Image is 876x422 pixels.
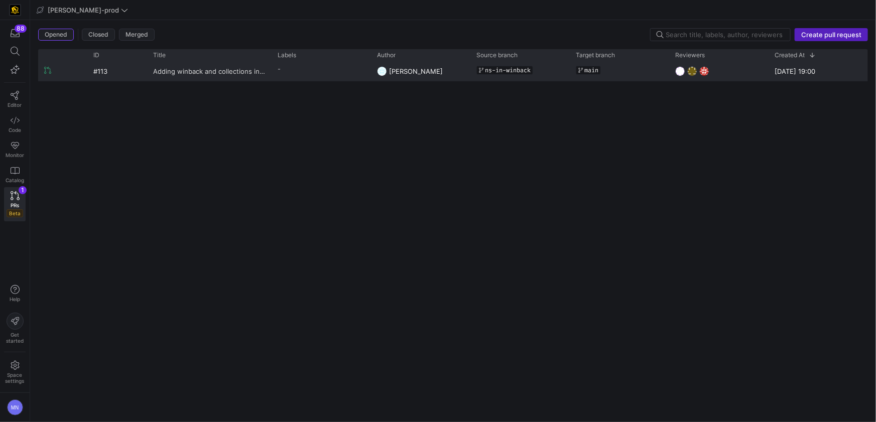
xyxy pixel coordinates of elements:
[675,66,685,76] img: https://secure.gravatar.com/avatar/6b4265c8d3a00b0abe75aebaeeb22b389583612fcc94042bc97c5c48c00bba...
[666,31,784,39] input: Search title, labels, author, reviewers
[278,52,296,59] span: Labels
[7,399,23,415] div: MN
[4,2,26,19] a: https://storage.googleapis.com/y42-prod-data-exchange/images/uAsz27BndGEK0hZWDFeOjoxA7jCwgK9jE472...
[4,87,26,112] a: Editor
[153,52,166,59] span: Title
[153,62,266,80] a: Adding winback and collections into the code
[584,67,598,74] span: main
[278,66,281,72] span: -
[476,52,518,59] span: Source branch
[6,332,24,344] span: Get started
[4,187,26,221] a: PRsBeta1
[801,31,861,39] span: Create pull request
[11,202,19,208] span: PRs
[769,61,868,81] div: [DATE] 19:00
[45,31,67,38] span: Opened
[377,66,387,76] img: https://secure.gravatar.com/avatar/93624b85cfb6a0d6831f1d6e8dbf2768734b96aa2308d2c902a4aae71f619b...
[6,177,24,183] span: Catalog
[38,29,74,41] button: Opened
[82,29,115,41] button: Closed
[34,4,131,17] button: [PERSON_NAME]-prod
[699,66,709,76] img: https://secure.gravatar.com/avatar/06bbdcc80648188038f39f089a7f59ad47d850d77952c7f0d8c4f0bc45aa9b...
[4,137,26,162] a: Monitor
[4,162,26,187] a: Catalog
[4,112,26,137] a: Code
[6,372,25,384] span: Space settings
[8,102,22,108] span: Editor
[88,31,108,38] span: Closed
[4,280,26,307] button: Help
[7,209,23,217] span: Beta
[126,31,148,38] span: Merged
[10,5,20,15] img: https://storage.googleapis.com/y42-prod-data-exchange/images/uAsz27BndGEK0hZWDFeOjoxA7jCwgK9jE472...
[485,67,531,74] span: ns-in-winback
[687,66,697,76] img: https://secure.gravatar.com/avatar/332e4ab4f8f73db06c2cf0bfcf19914be04f614aded7b53ca0c4fd3e75c0e2...
[6,152,24,158] span: Monitor
[675,52,705,59] span: Reviewers
[576,52,615,59] span: Target branch
[87,61,147,81] div: #113
[48,6,119,14] span: [PERSON_NAME]-prod
[775,52,805,59] span: Created At
[377,52,396,59] span: Author
[389,67,443,75] span: [PERSON_NAME]
[795,28,868,41] button: Create pull request
[93,52,99,59] span: ID
[4,397,26,418] button: MN
[4,309,26,348] button: Getstarted
[9,127,21,133] span: Code
[19,186,27,194] div: 1
[9,296,21,302] span: Help
[119,29,155,41] button: Merged
[15,25,27,33] div: 88
[4,24,26,42] button: 88
[4,356,26,388] a: Spacesettings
